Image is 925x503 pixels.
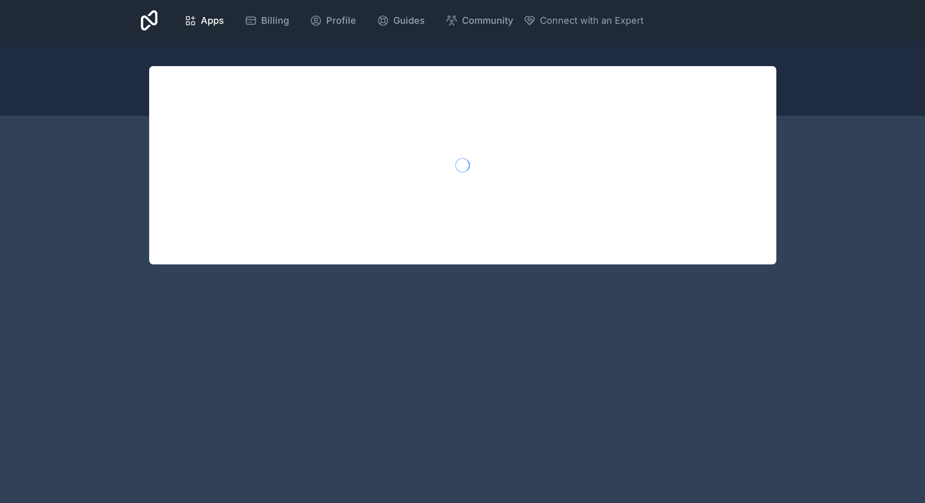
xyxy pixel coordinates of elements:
a: Profile [301,9,364,32]
span: Billing [261,13,289,28]
span: Connect with an Expert [540,13,644,28]
span: Community [462,13,513,28]
a: Apps [176,9,232,32]
span: Apps [201,13,224,28]
a: Billing [236,9,297,32]
a: Guides [369,9,433,32]
a: Community [437,9,521,32]
span: Guides [393,13,425,28]
button: Connect with an Expert [523,13,644,28]
span: Profile [326,13,356,28]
